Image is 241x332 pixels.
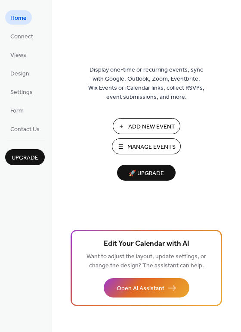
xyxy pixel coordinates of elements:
[5,66,34,80] a: Design
[10,14,27,23] span: Home
[128,122,175,132] span: Add New Event
[112,138,181,154] button: Manage Events
[5,47,31,62] a: Views
[104,238,189,250] span: Edit Your Calendar with AI
[122,168,170,179] span: 🚀 Upgrade
[10,51,26,60] span: Views
[104,278,189,298] button: Open AI Assistant
[88,66,204,102] span: Display one-time or recurring events, sync with Google, Outlook, Zoom, Eventbrite, Wix Events or ...
[10,32,33,41] span: Connect
[10,106,24,116] span: Form
[87,251,206,272] span: Want to adjust the layout, update settings, or change the design? The assistant can help.
[10,69,29,78] span: Design
[10,88,33,97] span: Settings
[5,29,38,43] a: Connect
[5,103,29,117] a: Form
[10,125,40,134] span: Contact Us
[127,143,176,152] span: Manage Events
[5,85,38,99] a: Settings
[117,165,176,181] button: 🚀 Upgrade
[5,149,45,165] button: Upgrade
[5,10,32,25] a: Home
[5,122,45,136] a: Contact Us
[113,118,180,134] button: Add New Event
[117,284,164,293] span: Open AI Assistant
[12,153,38,163] span: Upgrade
